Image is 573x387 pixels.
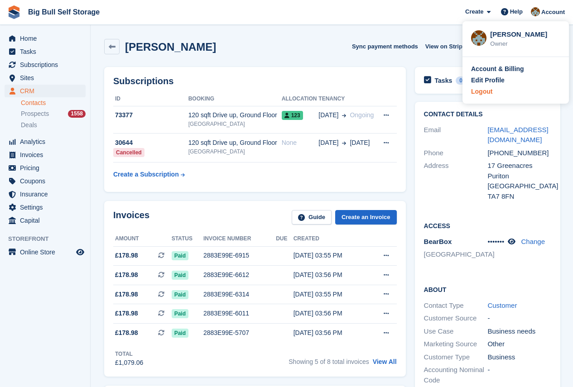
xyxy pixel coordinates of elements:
a: menu [5,135,86,148]
span: Insurance [20,188,74,201]
div: Accounting Nominal Code [424,365,488,385]
span: Paid [172,271,188,280]
th: Created [294,232,368,246]
a: Big Bull Self Storage [24,5,103,19]
a: menu [5,58,86,71]
div: [GEOGRAPHIC_DATA] [188,120,282,128]
div: Puriton [487,171,551,182]
div: £1,079.06 [115,358,143,368]
a: View All [373,358,397,365]
span: Showing 5 of 8 total invoices [289,358,369,365]
div: Owner [490,39,560,48]
div: Contact Type [424,301,488,311]
h2: [PERSON_NAME] [125,41,216,53]
span: Subscriptions [20,58,74,71]
th: Amount [113,232,172,246]
span: [DATE] [350,138,370,148]
span: Paid [172,329,188,338]
a: Prospects 1558 [21,109,86,119]
img: stora-icon-8386f47178a22dfd0bd8f6a31ec36ba5ce8667c1dd55bd0f319d3a0aa187defe.svg [7,5,21,19]
span: Online Store [20,246,74,258]
span: Sites [20,72,74,84]
div: Address [424,161,488,201]
div: [DATE] 03:55 PM [294,251,368,260]
a: Account & Billing [471,64,560,74]
a: menu [5,32,86,45]
span: Invoices [20,148,74,161]
span: Paid [172,309,188,318]
span: £178.98 [115,270,138,280]
span: View on Stripe [425,42,466,51]
a: Change [521,238,545,245]
div: [GEOGRAPHIC_DATA] [487,181,551,191]
div: 30644 [113,138,188,148]
div: Other [487,339,551,349]
h2: About [424,285,552,294]
span: Home [20,32,74,45]
div: Create a Subscription [113,170,179,179]
span: Paid [172,290,188,299]
span: Create [465,7,483,16]
a: Customer [487,301,517,309]
span: Help [510,7,523,16]
a: menu [5,148,86,161]
div: Customer Source [424,313,488,324]
div: 73377 [113,110,188,120]
span: Prospects [21,110,49,118]
span: Analytics [20,135,74,148]
div: 2883E99E-6915 [203,251,276,260]
span: Capital [20,214,74,227]
a: menu [5,72,86,84]
div: - [487,365,551,385]
div: Use Case [424,326,488,337]
div: Email [424,125,488,145]
div: 2883E99E-6314 [203,290,276,299]
div: Business [487,352,551,363]
div: Marketing Source [424,339,488,349]
h2: Access [424,221,552,230]
div: Cancelled [113,148,144,157]
a: View on Stripe [422,39,477,54]
a: Edit Profile [471,76,560,85]
span: Settings [20,201,74,214]
div: [PERSON_NAME] [490,29,560,38]
th: Booking [188,92,282,106]
span: [DATE] [318,110,338,120]
a: Deals [21,120,86,130]
span: 123 [282,111,303,120]
a: Logout [471,87,560,96]
span: ••••••• [487,238,504,245]
div: 0 [456,76,466,85]
div: Logout [471,87,492,96]
div: Total [115,350,143,358]
h2: Contact Details [424,111,552,118]
div: TA7 8FN [487,191,551,202]
img: Mike Llewellen Palmer [531,7,540,16]
div: 17 Greenacres [487,161,551,171]
div: Customer Type [424,352,488,363]
div: Business needs [487,326,551,337]
div: 120 sqft Drive up, Ground Floor [188,110,282,120]
span: Tasks [20,45,74,58]
th: Status [172,232,203,246]
div: - [487,313,551,324]
span: CRM [20,85,74,97]
a: menu [5,85,86,97]
span: Deals [21,121,37,129]
span: £178.98 [115,309,138,318]
div: 1558 [68,110,86,118]
a: Create an Invoice [335,210,397,225]
h2: Invoices [113,210,149,225]
a: menu [5,45,86,58]
a: Preview store [75,247,86,258]
div: [DATE] 03:56 PM [294,328,368,338]
th: ID [113,92,188,106]
div: 2883E99E-5707 [203,328,276,338]
div: [DATE] 03:56 PM [294,309,368,318]
img: Mike Llewellen Palmer [471,30,486,46]
span: Pricing [20,162,74,174]
div: [PHONE_NUMBER] [487,148,551,158]
a: menu [5,201,86,214]
a: menu [5,188,86,201]
span: Account [541,8,565,17]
